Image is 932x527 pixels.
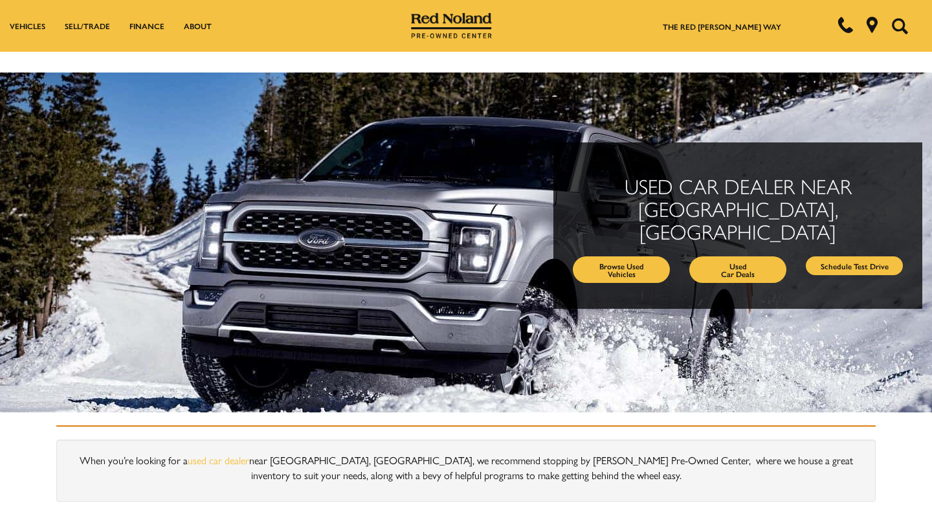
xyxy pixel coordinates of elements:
a: UsedCar Deals [689,256,786,283]
img: Red Noland Pre-Owned [411,13,493,39]
p: When you’re looking for a near [GEOGRAPHIC_DATA], [GEOGRAPHIC_DATA], we recommend stopping by [PE... [69,453,863,482]
a: Schedule Test Drive [806,256,903,275]
h2: Used Car Dealer near [GEOGRAPHIC_DATA], [GEOGRAPHIC_DATA] [573,175,903,243]
a: used car dealer [188,453,249,467]
a: Red Noland Pre-Owned [411,17,493,30]
a: Browse Used Vehicles [573,256,670,283]
button: Open the search field [887,1,913,51]
a: The Red [PERSON_NAME] Way [663,21,781,32]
